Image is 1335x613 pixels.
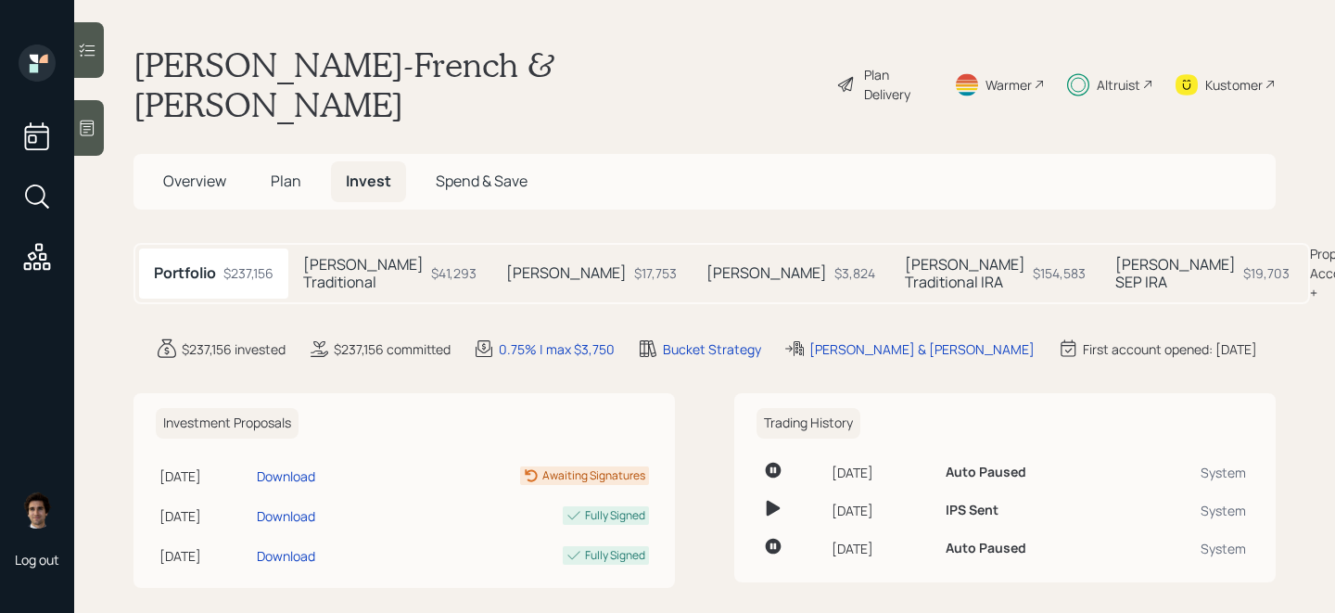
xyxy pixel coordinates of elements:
h5: [PERSON_NAME] [706,264,827,282]
div: System [1139,539,1246,558]
div: Plan Delivery [864,65,932,104]
div: [DATE] [159,506,249,526]
div: $17,753 [634,263,677,283]
div: $237,156 committed [334,339,451,359]
div: [DATE] [832,463,931,482]
div: Kustomer [1205,75,1263,95]
div: Download [257,506,315,526]
div: Fully Signed [585,547,645,564]
div: Fully Signed [585,507,645,524]
div: 0.75% | max $3,750 [499,339,615,359]
span: Plan [271,171,301,191]
h5: [PERSON_NAME] Traditional [303,256,424,291]
div: Awaiting Signatures [542,467,645,484]
div: Download [257,546,315,566]
span: Spend & Save [436,171,528,191]
h5: [PERSON_NAME] Traditional IRA [905,256,1025,291]
div: $154,583 [1033,263,1086,283]
div: System [1139,463,1246,482]
span: Invest [346,171,391,191]
span: Overview [163,171,226,191]
div: $41,293 [431,263,477,283]
h6: Trading History [756,408,860,439]
div: Log out [15,551,59,568]
div: First account opened: [DATE] [1083,339,1257,359]
h6: IPS Sent [946,503,998,518]
h5: Portfolio [154,264,216,282]
div: [PERSON_NAME] & [PERSON_NAME] [809,339,1035,359]
div: [DATE] [159,466,249,486]
img: harrison-schaefer-headshot-2.png [19,492,56,529]
div: Warmer [985,75,1032,95]
div: Bucket Strategy [663,339,761,359]
h6: Investment Proposals [156,408,299,439]
div: [DATE] [159,546,249,566]
h6: Auto Paused [946,465,1026,480]
div: System [1139,501,1246,520]
div: Download [257,466,315,486]
div: $237,156 invested [182,339,286,359]
div: $237,156 [223,263,273,283]
div: [DATE] [832,539,931,558]
div: $19,703 [1243,263,1290,283]
div: [DATE] [832,501,931,520]
h5: [PERSON_NAME] [506,264,627,282]
h1: [PERSON_NAME]-French & [PERSON_NAME] [133,45,821,124]
h6: Auto Paused [946,541,1026,556]
div: Altruist [1097,75,1140,95]
div: $3,824 [834,263,875,283]
h5: [PERSON_NAME] SEP IRA [1115,256,1236,291]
